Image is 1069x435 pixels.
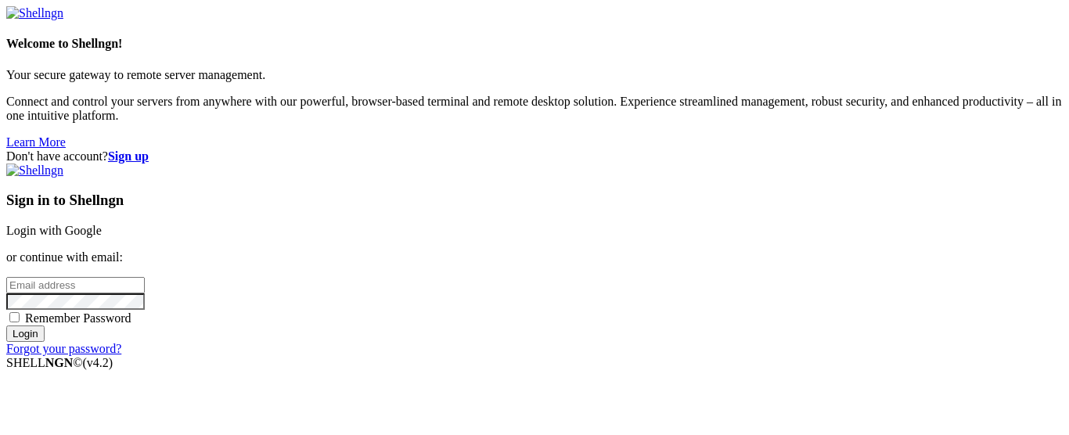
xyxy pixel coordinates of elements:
[6,37,1063,51] h4: Welcome to Shellngn!
[6,250,1063,264] p: or continue with email:
[6,164,63,178] img: Shellngn
[6,135,66,149] a: Learn More
[25,311,131,325] span: Remember Password
[6,149,1063,164] div: Don't have account?
[6,277,145,293] input: Email address
[83,356,113,369] span: 4.2.0
[6,325,45,342] input: Login
[6,224,102,237] a: Login with Google
[9,312,20,322] input: Remember Password
[6,356,113,369] span: SHELL ©
[6,342,121,355] a: Forgot your password?
[6,192,1063,209] h3: Sign in to Shellngn
[6,95,1063,123] p: Connect and control your servers from anywhere with our powerful, browser-based terminal and remo...
[108,149,149,163] a: Sign up
[45,356,74,369] b: NGN
[6,6,63,20] img: Shellngn
[6,68,1063,82] p: Your secure gateway to remote server management.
